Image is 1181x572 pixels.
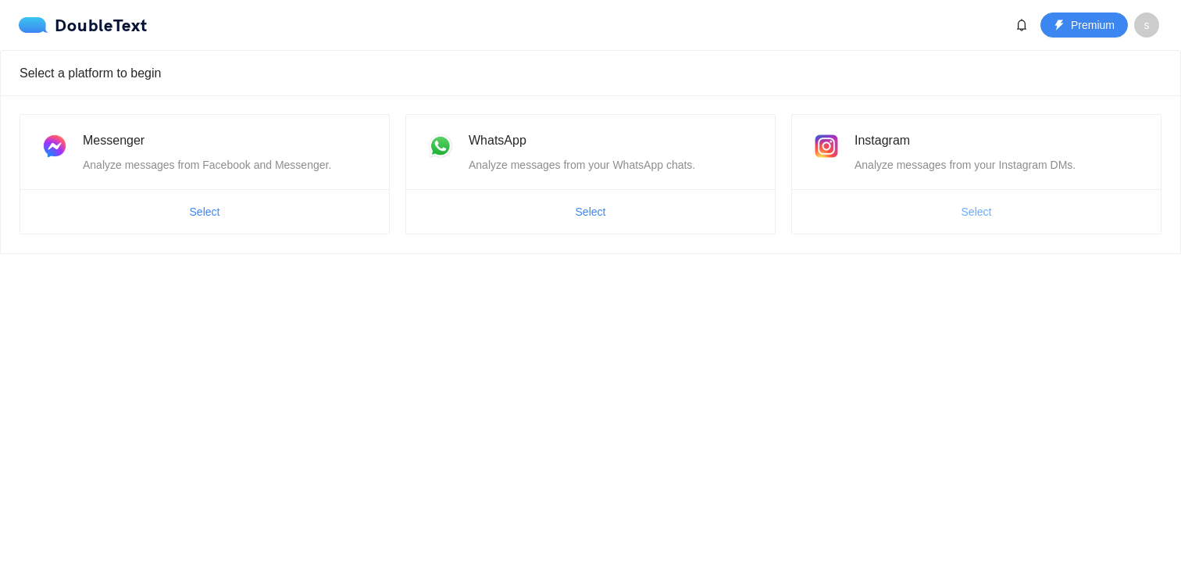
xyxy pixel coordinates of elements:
span: Premium [1071,16,1115,34]
span: bell [1010,19,1033,31]
img: messenger.png [39,130,70,162]
img: instagram.png [811,130,842,162]
button: thunderboltPremium [1040,13,1128,38]
span: s [1144,13,1150,38]
button: Select [949,199,1004,224]
a: InstagramAnalyze messages from your Instagram DMs.Select [791,114,1161,234]
span: Select [190,203,220,220]
div: Messenger [83,130,370,150]
img: whatsapp.png [425,130,456,162]
img: logo [19,17,55,33]
a: WhatsAppAnalyze messages from your WhatsApp chats.Select [405,114,776,234]
a: logoDoubleText [19,17,148,33]
button: Select [177,199,233,224]
div: Select a platform to begin [20,51,1161,95]
div: Analyze messages from your Instagram DMs. [855,156,1142,173]
button: Select [563,199,619,224]
span: Select [962,203,992,220]
div: DoubleText [19,17,148,33]
a: MessengerAnalyze messages from Facebook and Messenger.Select [20,114,390,234]
span: WhatsApp [469,134,526,147]
button: bell [1009,13,1034,38]
span: Instagram [855,134,910,147]
span: thunderbolt [1054,20,1065,32]
div: Analyze messages from Facebook and Messenger. [83,156,370,173]
span: Select [576,203,606,220]
div: Analyze messages from your WhatsApp chats. [469,156,756,173]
